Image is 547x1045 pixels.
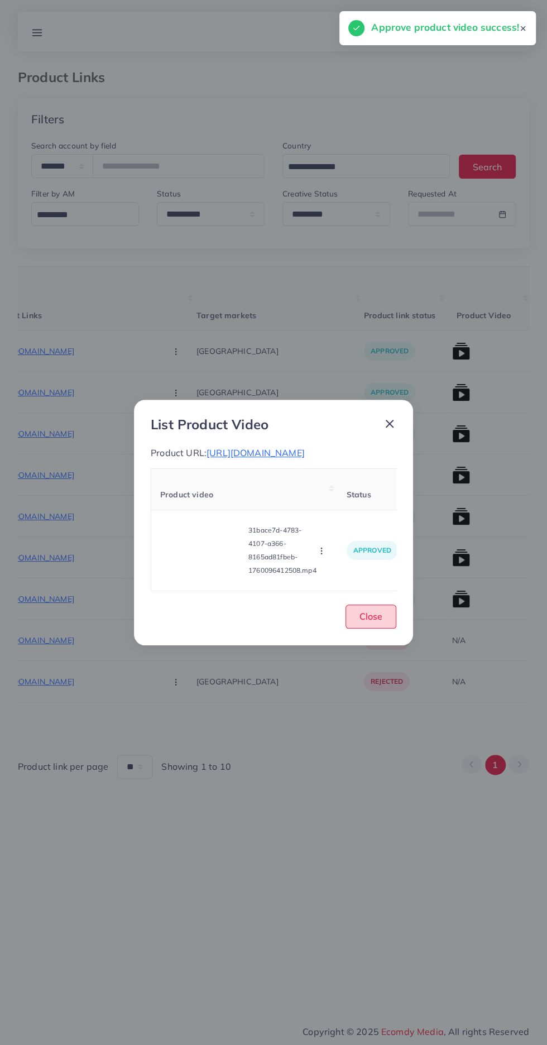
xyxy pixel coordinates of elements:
[347,541,398,560] p: approved
[160,490,213,500] span: Product video
[347,490,371,500] span: Status
[248,524,316,577] p: 31bace7d-4783-4107-a366-8165ad81fbeb-1760096412508.mp4
[371,20,519,35] h5: Approve product video success!
[151,446,396,459] p: Product URL:
[151,416,268,433] h3: List Product Video
[207,447,305,458] span: [URL][DOMAIN_NAME]
[346,605,396,629] button: Close
[359,611,382,622] span: Close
